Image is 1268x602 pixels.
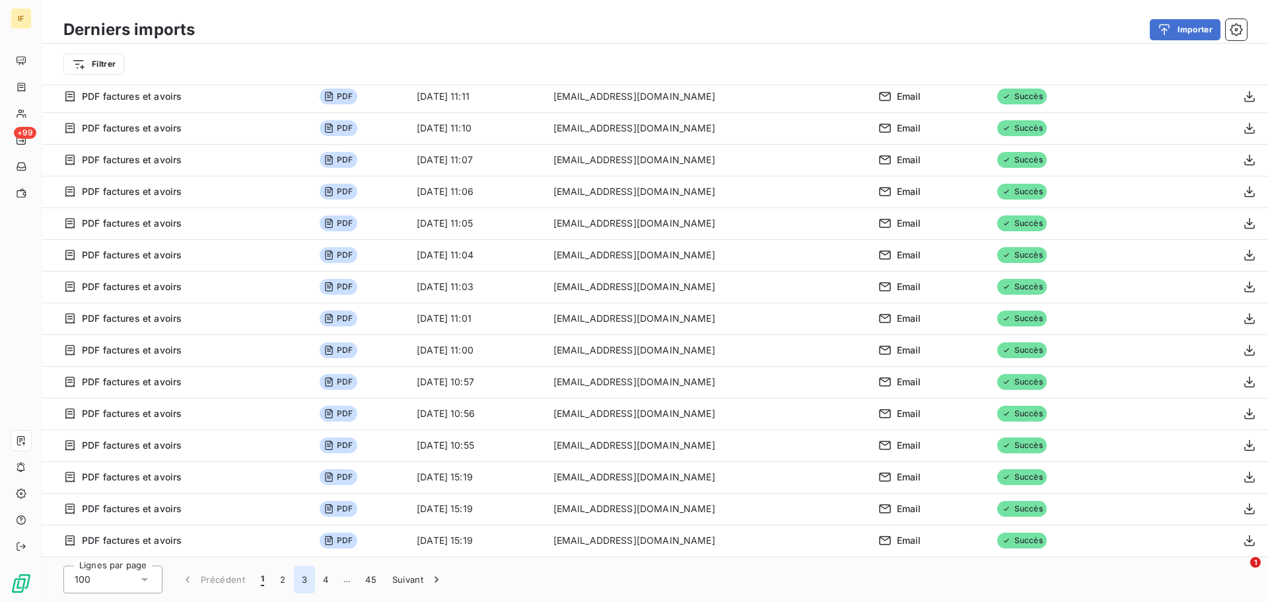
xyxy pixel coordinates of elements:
span: PDF [320,533,357,548]
td: [EMAIL_ADDRESS][DOMAIN_NAME] [546,112,870,144]
span: Succès [997,311,1047,326]
span: Email [897,534,921,547]
span: … [336,569,357,590]
button: Importer [1150,19,1220,40]
span: PDF [320,501,357,517]
span: PDF factures et avoirs [82,502,182,515]
span: PDF factures et avoirs [82,122,182,135]
span: PDF factures et avoirs [82,534,182,547]
td: [DATE] 11:04 [409,239,545,271]
span: 1 [1250,557,1261,568]
button: 2 [272,566,293,593]
button: 45 [357,566,384,593]
span: 100 [75,573,90,586]
td: [EMAIL_ADDRESS][DOMAIN_NAME] [546,430,870,461]
td: [EMAIL_ADDRESS][DOMAIN_NAME] [546,239,870,271]
iframe: Intercom live chat [1223,557,1255,589]
span: Succès [997,437,1047,453]
td: [DATE] 11:00 [409,334,545,366]
span: Email [897,502,921,515]
td: [DATE] 11:05 [409,207,545,239]
span: PDF [320,342,357,358]
span: Email [897,122,921,135]
td: [DATE] 15:19 [409,461,545,493]
span: 1 [261,573,264,586]
span: Email [897,248,921,262]
span: PDF factures et avoirs [82,90,182,103]
span: Email [897,439,921,452]
td: [DATE] 10:55 [409,430,545,461]
span: PDF factures et avoirs [82,407,182,420]
span: Email [897,407,921,420]
span: Succès [997,184,1047,200]
span: PDF [320,184,357,200]
td: [EMAIL_ADDRESS][DOMAIN_NAME] [546,525,870,556]
span: +99 [14,127,36,139]
td: [EMAIL_ADDRESS][DOMAIN_NAME] [546,144,870,176]
span: Email [897,344,921,357]
button: 3 [294,566,315,593]
span: Succès [997,215,1047,231]
span: PDF [320,247,357,263]
span: PDF [320,469,357,485]
button: Suivant [384,566,451,593]
td: [DATE] 15:19 [409,493,545,525]
span: PDF [320,311,357,326]
span: PDF factures et avoirs [82,280,182,293]
span: Succès [997,374,1047,390]
span: Succès [997,247,1047,263]
td: [EMAIL_ADDRESS][DOMAIN_NAME] [546,334,870,366]
span: Succès [997,469,1047,485]
td: [DATE] 11:01 [409,303,545,334]
td: [DATE] 15:19 [409,525,545,556]
span: PDF [320,89,357,104]
span: PDF [320,215,357,231]
td: [DATE] 11:10 [409,112,545,144]
span: Succès [997,501,1047,517]
td: [EMAIL_ADDRESS][DOMAIN_NAME] [546,271,870,303]
span: PDF [320,120,357,136]
span: PDF factures et avoirs [82,344,182,357]
td: [DATE] 11:06 [409,176,545,207]
td: [EMAIL_ADDRESS][DOMAIN_NAME] [546,176,870,207]
span: PDF factures et avoirs [82,248,182,262]
td: [EMAIL_ADDRESS][DOMAIN_NAME] [546,366,870,398]
td: [EMAIL_ADDRESS][DOMAIN_NAME] [546,81,870,112]
span: Succès [997,406,1047,422]
span: Email [897,217,921,230]
span: PDF [320,374,357,390]
td: [EMAIL_ADDRESS][DOMAIN_NAME] [546,207,870,239]
span: PDF factures et avoirs [82,185,182,198]
span: Email [897,312,921,325]
span: PDF [320,279,357,295]
span: Succès [997,279,1047,295]
span: Email [897,90,921,103]
span: PDF factures et avoirs [82,153,182,167]
button: Précédent [173,566,253,593]
button: 4 [315,566,336,593]
h3: Derniers imports [63,18,195,42]
span: Email [897,185,921,198]
span: Succès [997,533,1047,548]
td: [DATE] 11:03 [409,271,545,303]
span: Succès [997,152,1047,168]
span: PDF factures et avoirs [82,470,182,484]
td: [EMAIL_ADDRESS][DOMAIN_NAME] [546,493,870,525]
td: [EMAIL_ADDRESS][DOMAIN_NAME] [546,461,870,493]
span: Email [897,375,921,389]
span: Succès [997,120,1047,136]
span: PDF factures et avoirs [82,375,182,389]
span: PDF factures et avoirs [82,312,182,325]
td: [DATE] 11:11 [409,81,545,112]
button: Filtrer [63,54,124,75]
span: Email [897,280,921,293]
td: [DATE] 10:57 [409,366,545,398]
button: 1 [253,566,272,593]
td: [EMAIL_ADDRESS][DOMAIN_NAME] [546,398,870,430]
span: Email [897,153,921,167]
img: Logo LeanPay [11,573,32,594]
span: PDF [320,406,357,422]
span: PDF [320,152,357,168]
td: [DATE] 11:07 [409,144,545,176]
span: PDF factures et avoirs [82,217,182,230]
